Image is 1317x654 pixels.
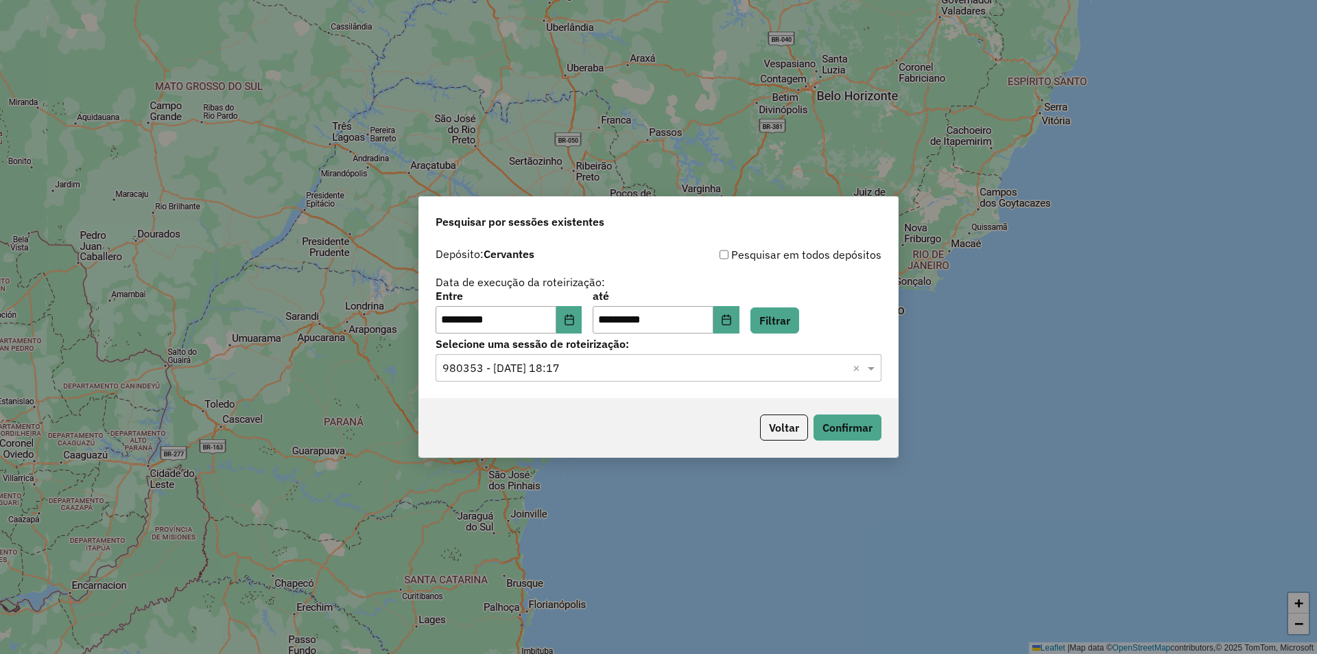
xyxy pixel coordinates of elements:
label: Depósito: [436,246,534,262]
label: até [593,288,739,304]
button: Choose Date [556,306,582,334]
label: Selecione uma sessão de roteirização: [436,336,881,352]
span: Clear all [853,360,864,376]
button: Confirmar [814,414,881,441]
button: Voltar [760,414,808,441]
div: Pesquisar em todos depósitos [658,246,881,263]
strong: Cervantes [484,247,534,261]
button: Filtrar [750,307,799,334]
label: Entre [436,288,582,304]
button: Choose Date [713,306,739,334]
label: Data de execução da roteirização: [436,274,605,290]
span: Pesquisar por sessões existentes [436,213,604,230]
